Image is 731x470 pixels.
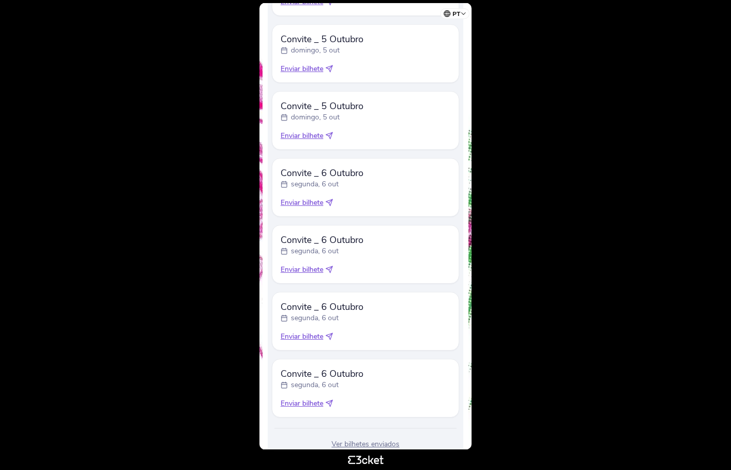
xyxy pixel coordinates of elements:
span: Convite _ 6 Outubro [281,368,363,380]
span: Convite _ 6 Outubro [281,301,363,313]
p: segunda, 6 out [291,313,339,323]
span: Enviar bilhete [281,265,323,275]
span: Enviar bilhete [281,398,323,409]
span: Convite _ 5 Outubro [281,33,363,45]
p: segunda, 6 out [291,179,339,189]
p: segunda, 6 out [291,246,339,256]
span: Convite _ 5 Outubro [281,100,363,112]
span: Enviar bilhete [281,198,323,208]
span: Enviar bilhete [281,131,323,141]
p: domingo, 5 out [291,45,340,56]
span: Enviar bilhete [281,332,323,342]
div: Ver bilhetes enviados [272,439,459,449]
p: domingo, 5 out [291,112,340,123]
span: Enviar bilhete [281,64,323,74]
p: segunda, 6 out [291,380,339,390]
span: Convite _ 6 Outubro [281,234,363,246]
span: Convite _ 6 Outubro [281,167,363,179]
